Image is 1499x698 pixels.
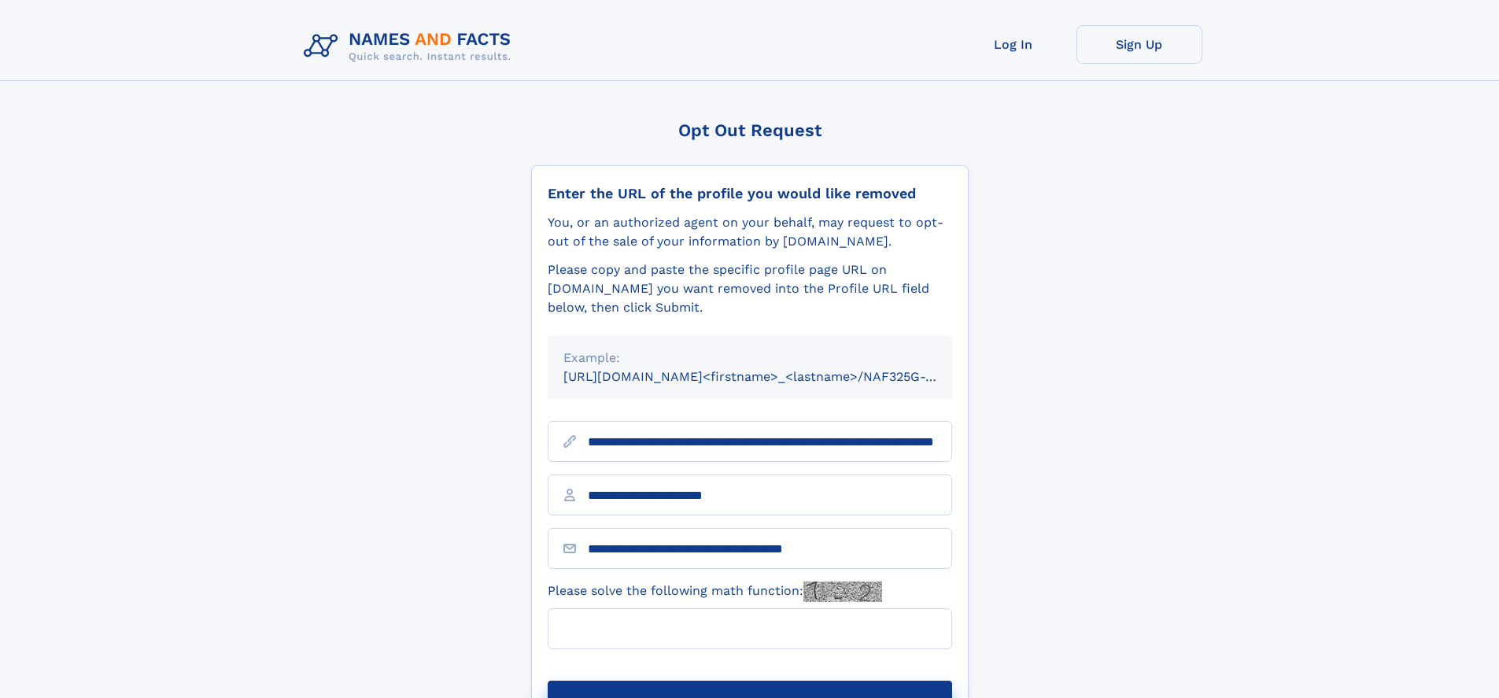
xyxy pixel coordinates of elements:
div: Opt Out Request [531,120,969,140]
small: [URL][DOMAIN_NAME]<firstname>_<lastname>/NAF325G-xxxxxxxx [563,369,982,384]
div: Please copy and paste the specific profile page URL on [DOMAIN_NAME] you want removed into the Pr... [548,260,952,317]
div: You, or an authorized agent on your behalf, may request to opt-out of the sale of your informatio... [548,213,952,251]
div: Enter the URL of the profile you would like removed [548,185,952,202]
a: Log In [951,25,1076,64]
div: Example: [563,349,936,367]
label: Please solve the following math function: [548,582,882,602]
a: Sign Up [1076,25,1202,64]
img: Logo Names and Facts [297,25,524,68]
